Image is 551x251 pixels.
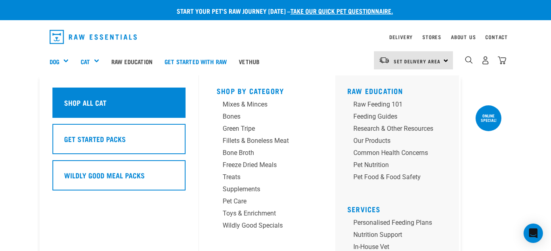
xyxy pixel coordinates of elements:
[233,45,265,77] a: Vethub
[217,148,317,160] a: Bone Broth
[290,9,393,13] a: take our quick pet questionnaire.
[217,209,317,221] a: Toys & Enrichment
[217,160,317,172] a: Freeze Dried Meals
[64,170,145,180] h5: Wildly Good Meal Packs
[353,112,433,121] div: Feeding Guides
[223,160,298,170] div: Freeze Dried Meals
[347,230,453,242] a: Nutrition Support
[50,57,59,66] a: Dog
[485,36,508,38] a: Contact
[223,172,298,182] div: Treats
[347,160,453,172] a: Pet Nutrition
[347,205,453,211] h5: Services
[347,172,453,184] a: Pet Food & Food Safety
[394,60,440,63] span: Set Delivery Area
[353,160,433,170] div: Pet Nutrition
[347,218,453,230] a: Personalised Feeding Plans
[64,134,126,144] h5: Get Started Packs
[353,136,433,146] div: Our Products
[217,197,317,209] a: Pet Care
[217,87,317,93] h5: Shop By Category
[347,124,453,136] a: Research & Other Resources
[223,124,298,134] div: Green Tripe
[353,100,433,109] div: Raw Feeding 101
[52,124,186,160] a: Get Started Packs
[347,136,453,148] a: Our Products
[217,184,317,197] a: Supplements
[389,36,413,38] a: Delivery
[347,100,453,112] a: Raw Feeding 101
[524,224,543,243] div: Open Intercom Messenger
[422,36,441,38] a: Stores
[217,124,317,136] a: Green Tripe
[159,45,233,77] a: Get started with Raw
[81,57,90,66] a: Cat
[217,136,317,148] a: Fillets & Boneless Meat
[465,56,473,64] img: home-icon-1@2x.png
[347,112,453,124] a: Feeding Guides
[223,184,298,194] div: Supplements
[223,136,298,146] div: Fillets & Boneless Meat
[353,124,433,134] div: Research & Other Resources
[223,100,298,109] div: Mixes & Minces
[105,45,159,77] a: Raw Education
[223,148,298,158] div: Bone Broth
[43,27,508,47] nav: dropdown navigation
[217,112,317,124] a: Bones
[223,197,298,206] div: Pet Care
[50,30,137,44] img: Raw Essentials Logo
[64,97,106,108] h5: Shop All Cat
[353,148,433,158] div: Common Health Concerns
[52,160,186,197] a: Wildly Good Meal Packs
[217,221,317,233] a: Wildly Good Specials
[347,89,403,93] a: Raw Education
[347,148,453,160] a: Common Health Concerns
[217,100,317,112] a: Mixes & Minces
[217,172,317,184] a: Treats
[223,209,298,218] div: Toys & Enrichment
[52,88,186,124] a: Shop All Cat
[498,56,506,65] img: home-icon@2x.png
[223,112,298,121] div: Bones
[379,56,390,64] img: van-moving.png
[223,221,298,230] div: Wildly Good Specials
[481,56,490,65] img: user.png
[353,172,433,182] div: Pet Food & Food Safety
[451,36,476,38] a: About Us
